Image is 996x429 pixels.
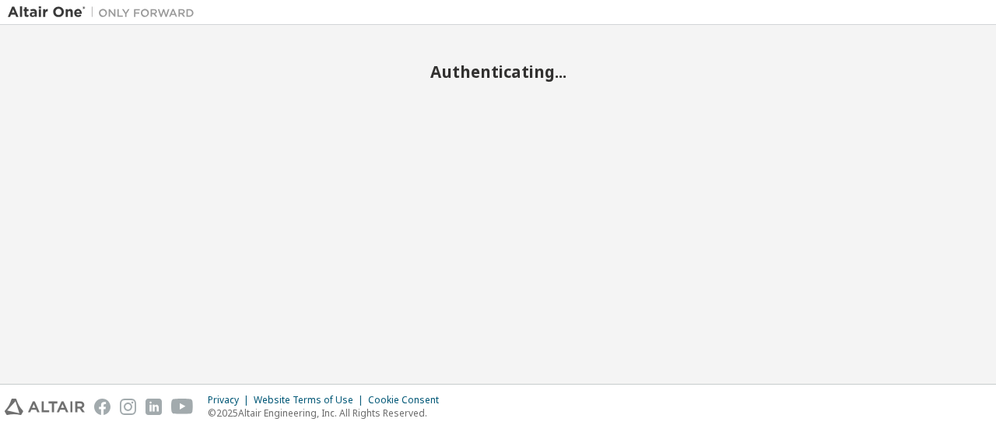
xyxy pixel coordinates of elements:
[94,399,110,415] img: facebook.svg
[120,399,136,415] img: instagram.svg
[254,394,368,406] div: Website Terms of Use
[8,62,988,82] h2: Authenticating...
[8,5,202,20] img: Altair One
[368,394,448,406] div: Cookie Consent
[146,399,162,415] img: linkedin.svg
[171,399,194,415] img: youtube.svg
[5,399,85,415] img: altair_logo.svg
[208,394,254,406] div: Privacy
[208,406,448,420] p: © 2025 Altair Engineering, Inc. All Rights Reserved.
